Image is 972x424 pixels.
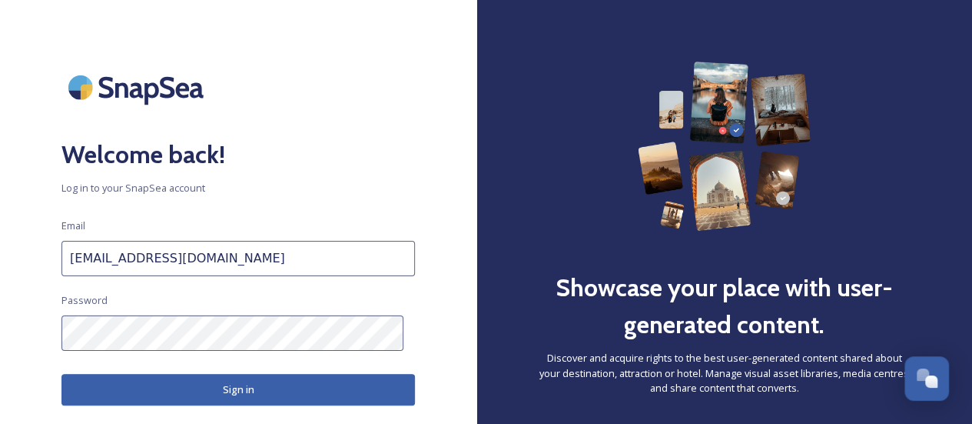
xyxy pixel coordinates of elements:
[61,374,415,406] button: Sign in
[61,241,415,276] input: john.doe@snapsea.io
[61,293,108,308] span: Password
[61,136,415,173] h2: Welcome back!
[538,351,911,396] span: Discover and acquire rights to the best user-generated content shared about your destination, att...
[61,181,415,195] span: Log in to your SnapSea account
[904,356,949,401] button: Open Chat
[61,219,85,233] span: Email
[638,62,811,231] img: 63b42ca75bacad526042e722_Group%20154-p-800.png
[538,269,911,343] h2: Showcase your place with user-generated content.
[61,62,215,113] img: SnapSea Logo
